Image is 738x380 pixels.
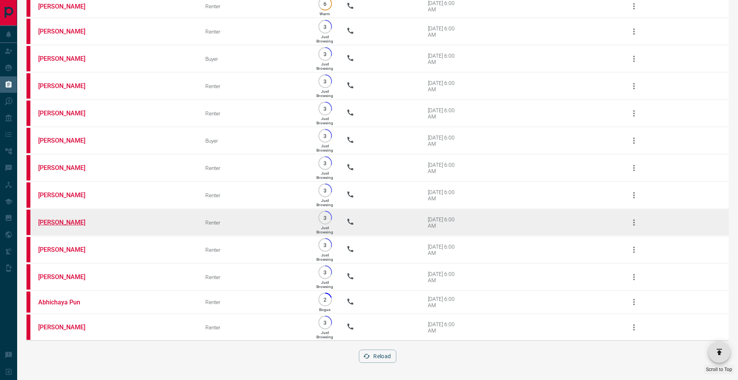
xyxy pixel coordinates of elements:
div: [DATE] 6:00 AM [428,271,461,283]
div: Buyer [205,56,304,62]
p: Just Browsing [316,226,333,234]
a: [PERSON_NAME] [38,3,97,10]
div: Renter [205,3,304,9]
a: [PERSON_NAME] [38,55,97,62]
div: Renter [205,324,304,331]
span: Scroll to Top [706,367,732,372]
div: Renter [205,274,304,280]
div: property.ca [26,237,30,262]
div: Renter [205,83,304,89]
a: [PERSON_NAME] [38,219,97,226]
a: [PERSON_NAME] [38,82,97,90]
p: Just Browsing [316,253,333,262]
p: 3 [322,51,328,57]
p: Just Browsing [316,280,333,289]
a: [PERSON_NAME] [38,28,97,35]
div: property.ca [26,292,30,313]
div: property.ca [26,46,30,71]
div: property.ca [26,101,30,126]
a: [PERSON_NAME] [38,191,97,199]
p: 3 [322,24,328,30]
div: Renter [205,219,304,226]
div: [DATE] 6:00 AM [428,107,461,120]
div: [DATE] 6:00 AM [428,162,461,174]
p: 3 [322,242,328,248]
a: [PERSON_NAME] [38,323,97,331]
p: Just Browsing [316,171,333,180]
div: property.ca [26,19,30,44]
div: property.ca [26,155,30,180]
a: [PERSON_NAME] [38,137,97,144]
p: 3 [322,160,328,166]
p: Just Browsing [316,144,333,152]
button: Reload [359,350,396,363]
p: Warm [320,12,330,16]
p: 3 [322,269,328,275]
div: [DATE] 6:00 AM [428,296,461,308]
div: Renter [205,110,304,117]
div: [DATE] 6:00 AM [428,134,461,147]
div: Renter [205,165,304,171]
p: Bogus [319,308,330,312]
div: [DATE] 6:00 AM [428,25,461,38]
p: 3 [322,78,328,84]
div: [DATE] 6:00 AM [428,216,461,229]
p: 3 [322,320,328,325]
div: Buyer [205,138,304,144]
div: property.ca [26,210,30,235]
div: Renter [205,247,304,253]
a: [PERSON_NAME] [38,110,97,117]
div: [DATE] 6:00 AM [428,80,461,92]
p: 3 [322,187,328,193]
div: Renter [205,299,304,305]
div: property.ca [26,315,30,340]
a: [PERSON_NAME] [38,246,97,253]
p: Just Browsing [316,35,333,43]
div: Renter [205,192,304,198]
a: [PERSON_NAME] [38,164,97,171]
p: 3 [322,215,328,221]
p: Just Browsing [316,331,333,339]
div: property.ca [26,264,30,290]
div: property.ca [26,128,30,153]
p: Just Browsing [316,62,333,71]
a: Abhichaya Pun [38,299,97,306]
p: 6 [322,1,328,7]
div: property.ca [26,182,30,208]
div: Renter [205,28,304,35]
div: [DATE] 6:00 AM [428,189,461,201]
p: 3 [322,133,328,139]
p: 3 [322,106,328,111]
div: property.ca [26,73,30,99]
p: Just Browsing [316,117,333,125]
div: [DATE] 6:00 AM [428,53,461,65]
p: Just Browsing [316,89,333,98]
a: [PERSON_NAME] [38,273,97,281]
p: 2 [322,297,328,302]
p: Just Browsing [316,198,333,207]
div: [DATE] 6:00 AM [428,244,461,256]
div: [DATE] 6:00 AM [428,321,461,334]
